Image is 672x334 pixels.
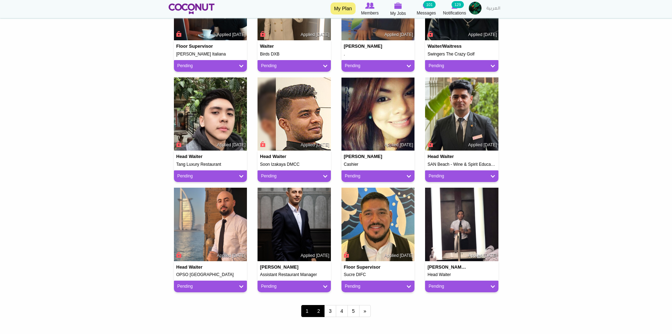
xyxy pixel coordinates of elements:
[356,2,384,17] a: Browse Members Members
[428,154,468,159] h4: Head Waiter
[384,2,412,17] a: My Jobs My Jobs
[175,30,182,37] span: Connect to Unlock the Profile
[341,188,415,261] img: Pablo Hernandez's picture
[331,2,356,14] a: My Plan
[345,63,411,69] a: Pending
[261,173,327,179] a: Pending
[344,162,412,167] h5: Cashier
[347,305,359,317] a: 5
[259,141,265,148] span: Connect to Unlock the Profile
[426,30,433,37] span: Connect to Unlock the Profile
[176,154,217,159] h4: Head Waiter
[169,4,215,14] img: Home
[260,44,301,49] h4: Waiter
[258,77,331,151] img: Sudhanshu Ranjan's picture
[417,10,436,17] span: Messages
[361,10,379,17] span: Members
[260,162,328,167] h5: Soon Izakaya DMCC
[177,63,244,69] a: Pending
[341,77,415,151] img: Marlyn Castro's picture
[177,173,244,179] a: Pending
[423,2,430,9] img: Messages
[344,273,412,277] h5: Sucre DIFC
[313,305,325,317] a: 2
[425,188,498,261] img: Jayson sjayson204@yahoo.com's picture
[394,2,402,9] img: My Jobs
[343,251,349,258] span: Connect to Unlock the Profile
[260,265,301,270] h4: [PERSON_NAME]
[423,1,435,8] small: 101
[324,305,336,317] a: 3
[344,265,385,270] h4: Floor Supervisor
[429,63,495,69] a: Pending
[345,283,411,289] a: Pending
[175,251,182,258] span: Connect to Unlock the Profile
[177,283,244,289] a: Pending
[365,2,374,9] img: Browse Members
[359,305,371,317] a: next ›
[176,265,217,270] h4: Head Waiter
[390,10,406,17] span: My Jobs
[174,188,247,261] img: Baloul Abderrahim's picture
[176,273,245,277] h5: OPSO [GEOGRAPHIC_DATA]
[345,173,411,179] a: Pending
[426,141,433,148] span: Connect to Unlock the Profile
[344,154,385,159] h4: [PERSON_NAME]
[261,283,327,289] a: Pending
[412,2,441,17] a: Messages Messages 101
[428,52,496,57] h5: Swingers The Crazy Golf
[174,77,247,151] img: Mark James So's picture
[429,173,495,179] a: Pending
[441,2,469,17] a: Notifications Notifications 129
[175,141,182,148] span: Connect to Unlock the Profile
[428,162,496,167] h5: SAN Beach - Wine & Spirit Education Trust
[425,77,498,151] img: Shubham Sharma's picture
[443,10,466,17] span: Notifications
[176,162,245,167] h5: Tang Luxury Restaurant
[260,154,301,159] h4: Head Waiter
[336,305,348,317] a: 4
[176,52,245,57] h5: [PERSON_NAME] Italiana
[259,30,265,37] span: Connect to Unlock the Profile
[344,52,412,57] h5: .
[344,44,385,49] h4: [PERSON_NAME]
[301,305,313,317] span: 1
[260,52,328,57] h5: Birds DXB
[258,188,331,261] img: fathi aboali's picture
[428,273,496,277] h5: Head Waiter
[483,2,504,16] a: العربية
[429,283,495,289] a: Pending
[428,44,468,49] h4: Waiter/Waitress
[261,63,327,69] a: Pending
[176,44,217,49] h4: Floor Supervisor
[452,1,464,8] small: 129
[452,2,458,9] img: Notifications
[428,265,468,270] h4: [PERSON_NAME] [EMAIL_ADDRESS][DOMAIN_NAME]
[260,273,328,277] h5: Assistant Restaurant Manager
